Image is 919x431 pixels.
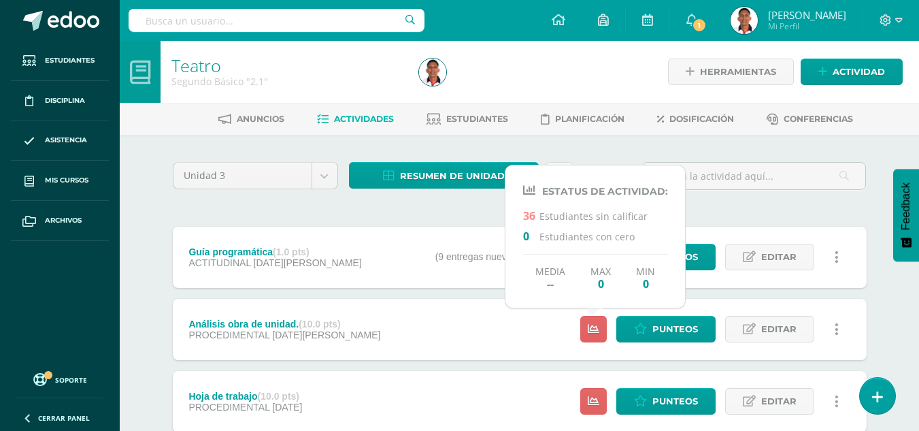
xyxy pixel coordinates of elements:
[419,59,446,86] img: bbe31b637bae6f76c657eb9e9fee595e.png
[272,402,302,413] span: [DATE]
[16,370,103,388] a: Soporte
[11,121,109,161] a: Asistencia
[652,317,698,342] span: Punteos
[45,135,87,146] span: Asistencia
[761,389,797,414] span: Editar
[45,95,85,106] span: Disciplina
[535,277,565,290] span: --
[45,215,82,226] span: Archivos
[652,244,698,270] span: Punteos
[523,184,668,197] h4: Estatus de Actividad:
[731,7,758,34] img: bbe31b637bae6f76c657eb9e9fee595e.png
[55,375,87,385] span: Soporte
[237,114,284,124] span: Anuncios
[129,9,424,32] input: Busca un usuario...
[188,319,380,330] div: Análisis obra de unidad.
[11,41,109,81] a: Estudiantes
[334,114,394,124] span: Actividades
[188,246,361,257] div: Guía programática
[768,20,846,32] span: Mi Perfil
[900,182,912,230] span: Feedback
[11,161,109,201] a: Mis cursos
[700,59,776,84] span: Herramientas
[254,257,362,268] span: [DATE][PERSON_NAME]
[893,169,919,261] button: Feedback - Mostrar encuesta
[657,108,734,130] a: Dosificación
[171,75,403,88] div: Segundo Básico '2.1'
[218,108,284,130] a: Anuncios
[173,163,337,189] a: Unidad 3
[258,391,299,402] strong: (10.0 pts)
[669,114,734,124] span: Dosificación
[523,229,539,242] span: 0
[317,108,394,130] a: Actividades
[761,317,797,342] span: Editar
[767,108,853,130] a: Conferencias
[446,114,508,124] span: Estudiantes
[590,266,611,290] div: Max
[188,391,302,402] div: Hoja de trabajo
[668,59,794,85] a: Herramientas
[273,246,310,257] strong: (1.0 pts)
[272,330,380,340] span: [DATE][PERSON_NAME]
[636,266,655,290] div: Min
[184,163,301,189] span: Unidad 3
[784,114,853,124] span: Conferencias
[38,413,90,423] span: Cerrar panel
[636,277,655,290] span: 0
[188,257,250,268] span: ACTITUDINAL
[761,244,797,270] span: Editar
[801,59,903,85] a: Actividad
[535,266,565,290] div: Media
[11,201,109,241] a: Archivos
[616,388,716,415] a: Punteos
[652,389,698,414] span: Punteos
[45,55,95,66] span: Estudiantes
[692,18,707,33] span: 1
[590,277,611,290] span: 0
[768,8,846,22] span: [PERSON_NAME]
[299,319,340,330] strong: (10.0 pts)
[523,208,539,222] span: 36
[45,175,88,186] span: Mis cursos
[400,163,505,189] span: Resumen de unidad
[555,114,624,124] span: Planificación
[523,229,668,243] p: Estudiantes con cero
[349,162,539,189] a: Resumen de unidad
[523,208,668,223] p: Estudiantes sin calificar
[427,108,508,130] a: Estudiantes
[11,81,109,121] a: Disciplina
[541,108,624,130] a: Planificación
[188,402,269,413] span: PROCEDIMENTAL
[616,316,716,342] a: Punteos
[643,163,865,189] input: Busca la actividad aquí...
[188,330,269,340] span: PROCEDIMENTAL
[833,59,885,84] span: Actividad
[171,54,221,77] a: Teatro
[171,56,403,75] h1: Teatro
